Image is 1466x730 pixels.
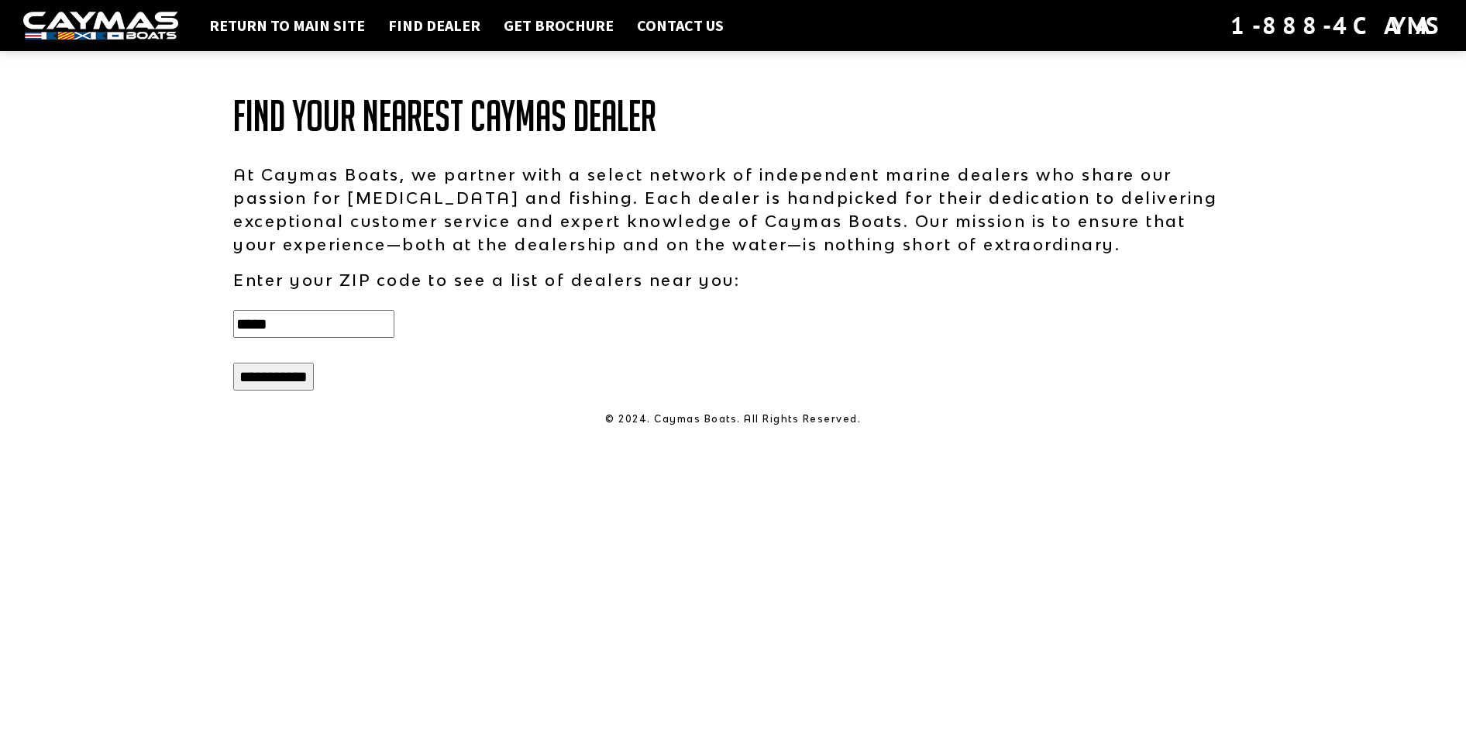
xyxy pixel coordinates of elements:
[233,268,1233,291] p: Enter your ZIP code to see a list of dealers near you:
[1230,9,1443,43] div: 1-888-4CAYMAS
[23,12,178,40] img: white-logo-c9c8dbefe5ff5ceceb0f0178aa75bf4bb51f6bca0971e226c86eb53dfe498488.png
[201,15,373,36] a: Return to main site
[233,163,1233,256] p: At Caymas Boats, we partner with a select network of independent marine dealers who share our pas...
[380,15,488,36] a: Find Dealer
[629,15,731,36] a: Contact Us
[496,15,621,36] a: Get Brochure
[233,412,1233,426] p: © 2024. Caymas Boats. All Rights Reserved.
[233,93,1233,139] h1: Find Your Nearest Caymas Dealer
